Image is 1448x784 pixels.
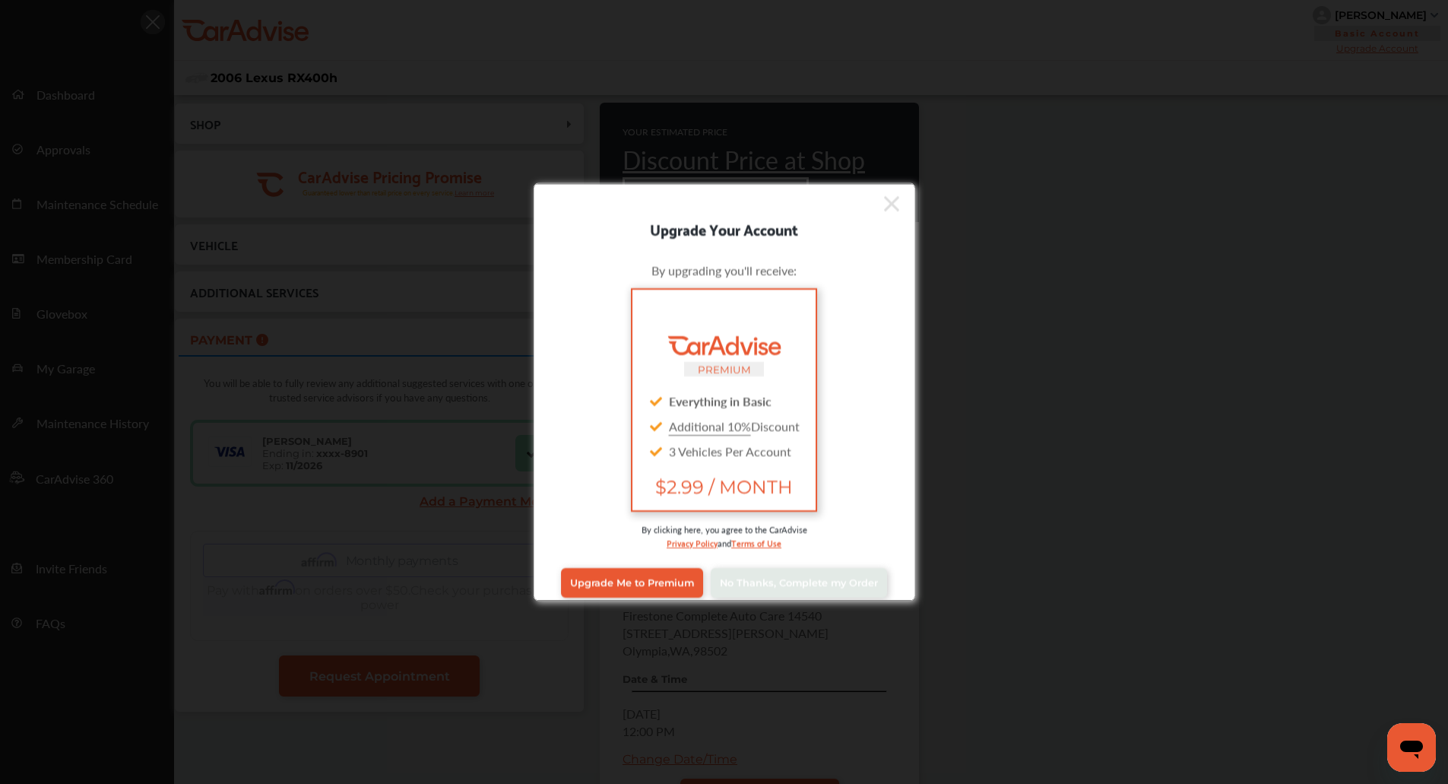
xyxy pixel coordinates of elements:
div: By upgrading you'll receive: [557,261,892,278]
span: No Thanks, Complete my Order [720,577,878,589]
a: No Thanks, Complete my Order [711,568,887,597]
div: 3 Vehicles Per Account [645,438,803,463]
a: Terms of Use [731,535,781,549]
a: Upgrade Me to Premium [561,568,703,597]
u: Additional 10% [669,417,751,434]
small: PREMIUM [698,363,751,375]
span: $2.99 / MONTH [645,475,803,497]
strong: Everything in Basic [669,392,772,409]
span: Discount [669,417,800,434]
div: Upgrade Your Account [534,216,914,240]
span: Upgrade Me to Premium [570,577,694,589]
div: By clicking here, you agree to the CarAdvise and [557,522,892,564]
a: Privacy Policy [667,535,718,549]
iframe: Button to launch messaging window [1387,723,1436,772]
